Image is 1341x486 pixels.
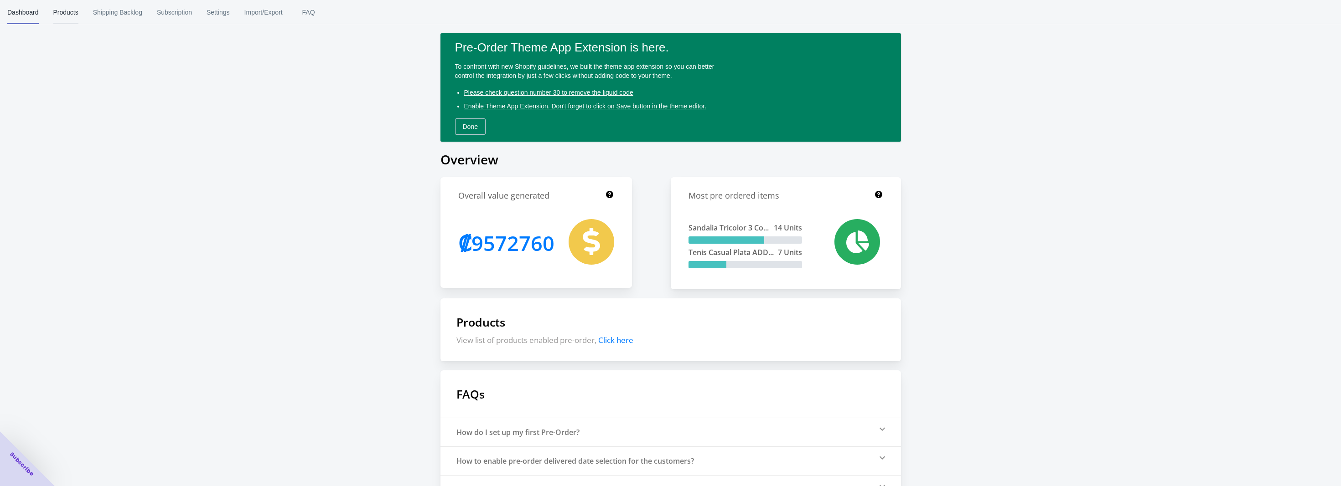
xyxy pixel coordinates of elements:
span: 7 Units [778,247,802,257]
span: Enable Theme App Extension. Don't forget to click on Save button in the theme editor. [464,102,707,110]
p: Pre-Order Theme App Extension is here. [455,40,886,55]
span: Sandalia Tricolor 3 Co... [689,223,769,233]
h1: FAQs [440,370,901,418]
div: How to enable pre-order delivered date selection for the customers? [456,456,694,466]
h1: Products [456,314,885,330]
span: Subscribe [8,450,36,478]
h1: Overall value generated [458,190,549,201]
span: Tenis Casual Plata ADD... [689,247,774,257]
h1: Overview [440,151,901,168]
span: Please check question number 30 to remove the liquid code [464,89,633,96]
button: Enable Theme App Extension. Don't forget to click on Save button in the theme editor. [461,98,710,114]
p: View list of products enabled pre-order, [456,335,885,345]
span: Products [53,0,78,24]
span: Shipping Backlog [93,0,142,24]
span: ₡ [458,229,471,257]
h1: 9572760 [458,219,554,267]
span: Click here [598,335,633,345]
span: Dashboard [7,0,39,24]
span: To confront with new Shopify guidelines, we built the theme app extension so you can better [455,63,715,70]
span: 14 Units [774,223,802,233]
a: Please check question number 30 to remove the liquid code [461,84,637,101]
span: Done [463,123,478,130]
span: Subscription [157,0,192,24]
button: Done [455,118,486,135]
span: Import/Export [244,0,283,24]
h1: Most pre ordered items [689,190,779,201]
span: Settings [207,0,230,24]
span: control the integration by just a few clicks without adding code to your theme. [455,72,672,79]
span: FAQ [297,0,320,24]
div: How do I set up my first Pre-Order? [456,427,580,437]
